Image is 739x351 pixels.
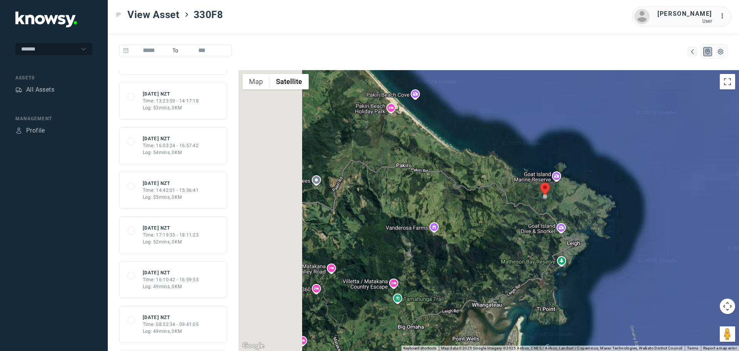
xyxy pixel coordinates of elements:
span: View Asset [127,8,180,22]
a: ProfileProfile [15,126,45,135]
span: 330F8 [194,8,223,22]
div: [PERSON_NAME] [657,9,712,18]
a: AssetsAll Assets [15,85,54,94]
span: Map data ©2025 Google Imagery ©2025 Airbus, CNES / Airbus, Landsat / Copernicus, Maxar Technologi... [441,346,682,350]
div: [DATE] NZT [143,269,199,276]
div: Map [689,48,696,55]
a: Open this area in Google Maps (opens a new window) [241,341,266,351]
div: : [720,12,729,21]
div: [DATE] NZT [143,91,199,97]
button: Drag Pegman onto the map to open Street View [720,326,735,342]
img: Application Logo [15,12,77,27]
div: [DATE] NZT [143,180,199,187]
div: Time: 08:52:34 - 09:41:05 [143,321,199,328]
div: User [657,18,712,24]
div: Log: 52mins, 0KM [143,238,199,245]
div: Assets [15,74,92,81]
a: Report a map error [703,346,737,350]
tspan: ... [720,13,728,19]
button: Toggle fullscreen view [720,74,735,89]
button: Show street map [242,74,269,89]
div: Profile [15,127,22,134]
span: To [169,45,182,56]
div: [DATE] NZT [143,135,199,142]
div: Management [15,115,92,122]
div: Time: 17:19:35 - 18:11:23 [143,232,199,238]
div: Log: 49mins, 0KM [143,283,199,290]
button: Show satellite imagery [269,74,309,89]
img: avatar.png [634,9,650,24]
div: [DATE] NZT [143,314,199,321]
div: List [717,48,724,55]
div: Log: 54mins, 0KM [143,149,199,156]
div: Log: 49mins, 0KM [143,328,199,335]
div: Time: 14:42:01 - 15:36:41 [143,187,199,194]
a: Terms (opens in new tab) [687,346,699,350]
div: [DATE] NZT [143,225,199,232]
div: > [184,12,190,18]
div: Time: 16:03:24 - 16:57:42 [143,142,199,149]
img: Google [241,341,266,351]
div: Map [704,48,711,55]
div: Assets [15,86,22,93]
div: Toggle Menu [116,12,121,17]
div: Log: 55mins, 0KM [143,194,199,201]
button: Map camera controls [720,299,735,314]
div: Time: 16:10:42 - 16:59:53 [143,276,199,283]
div: : [720,12,729,22]
div: Log: 53mins, 0KM [143,104,199,111]
button: Keyboard shortcuts [403,346,436,351]
div: All Assets [26,85,54,94]
div: Time: 13:23:59 - 14:17:18 [143,97,199,104]
div: Profile [26,126,45,135]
